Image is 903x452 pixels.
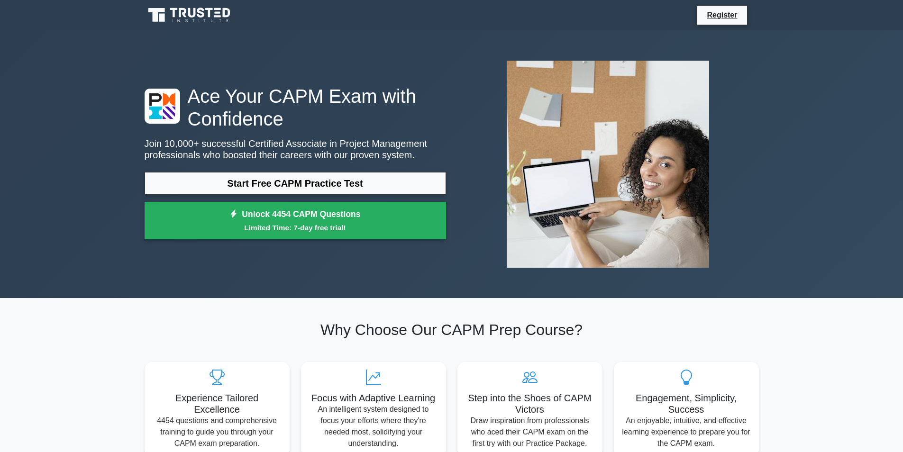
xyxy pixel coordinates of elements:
[156,222,434,233] small: Limited Time: 7-day free trial!
[701,9,743,21] a: Register
[152,415,282,449] p: 4454 questions and comprehensive training to guide you through your CAPM exam preparation.
[309,404,438,449] p: An intelligent system designed to focus your efforts where they're needed most, solidifying your ...
[145,138,446,161] p: Join 10,000+ successful Certified Associate in Project Management professionals who boosted their...
[621,392,751,415] h5: Engagement, Simplicity, Success
[145,85,446,130] h1: Ace Your CAPM Exam with Confidence
[465,415,595,449] p: Draw inspiration from professionals who aced their CAPM exam on the first try with our Practice P...
[621,415,751,449] p: An enjoyable, intuitive, and effective learning experience to prepare you for the CAPM exam.
[465,392,595,415] h5: Step into the Shoes of CAPM Victors
[309,392,438,404] h5: Focus with Adaptive Learning
[145,202,446,240] a: Unlock 4454 CAPM QuestionsLimited Time: 7-day free trial!
[152,392,282,415] h5: Experience Tailored Excellence
[145,172,446,195] a: Start Free CAPM Practice Test
[145,321,759,339] h2: Why Choose Our CAPM Prep Course?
